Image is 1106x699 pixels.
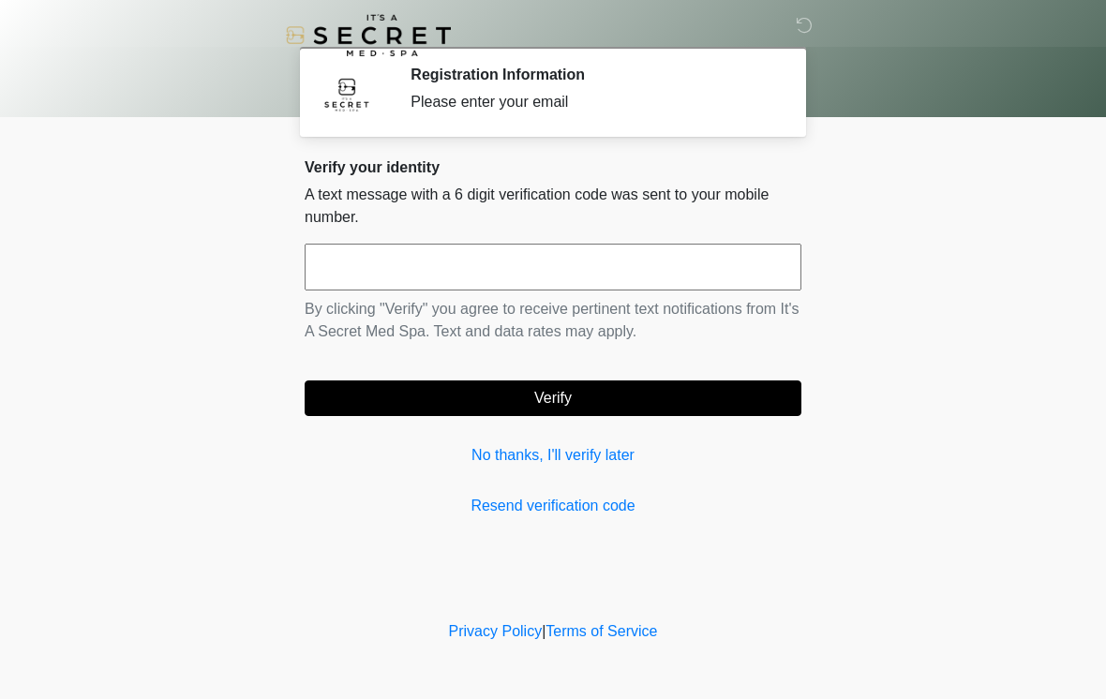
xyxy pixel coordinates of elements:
a: Resend verification code [305,495,801,517]
a: | [542,623,546,639]
img: It's A Secret Med Spa Logo [286,14,451,56]
p: By clicking "Verify" you agree to receive pertinent text notifications from It's A Secret Med Spa... [305,298,801,343]
p: A text message with a 6 digit verification code was sent to your mobile number. [305,184,801,229]
div: Please enter your email [411,91,773,113]
a: Terms of Service [546,623,657,639]
a: Privacy Policy [449,623,543,639]
img: Agent Avatar [319,66,375,122]
h2: Verify your identity [305,158,801,176]
button: Verify [305,380,801,416]
a: No thanks, I'll verify later [305,444,801,467]
h2: Registration Information [411,66,773,83]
